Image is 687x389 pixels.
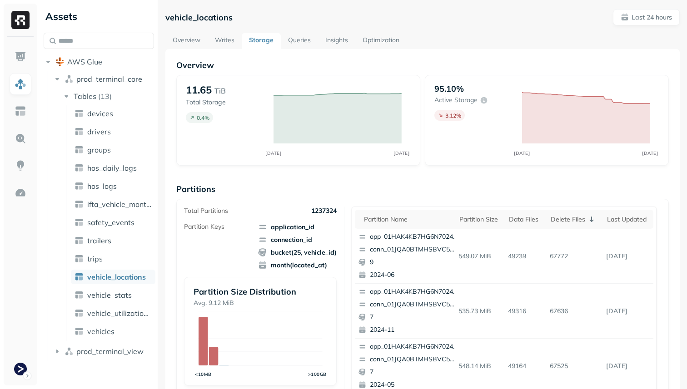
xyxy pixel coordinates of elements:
img: namespace [65,347,74,356]
img: root [55,57,65,66]
span: prod_terminal_view [76,347,144,356]
tspan: [DATE] [514,150,530,156]
p: 548.14 MiB [455,358,505,374]
p: Partition Keys [184,222,224,231]
p: 95.10% [434,84,464,94]
p: 67636 [546,303,603,319]
img: table [75,182,84,191]
p: Overview [176,60,669,70]
img: Dashboard [15,51,26,63]
span: trips [87,254,103,263]
a: Queries [281,33,318,49]
a: hos_daily_logs [71,161,155,175]
a: safety_events [71,215,155,230]
img: Ryft [11,11,30,29]
img: Insights [15,160,26,172]
div: Partition size [459,215,500,224]
p: Total Storage [186,98,264,107]
button: Tables(13) [62,89,155,103]
p: 2024-06 [370,271,458,280]
div: Assets [44,9,154,24]
img: table [75,236,84,245]
button: app_01HAK4KB7HG6N7024210G3S8D5conn_01JQA0BTMHSBVC5PPGC0CTA6VH72024-11 [355,284,462,338]
tspan: [DATE] [266,150,282,156]
p: Partition Size Distribution [194,286,327,297]
tspan: [DATE] [394,150,410,156]
button: Last 24 hours [613,9,680,25]
p: Active storage [434,96,478,104]
tspan: <10MB [195,371,212,377]
tspan: >100GB [308,371,327,377]
span: bucket(25, vehicle_id) [258,248,337,257]
span: devices [87,109,113,118]
p: ( 13 ) [98,92,112,101]
p: app_01HAK4KB7HG6N7024210G3S8D5 [370,287,458,296]
p: Partitions [176,184,669,194]
p: 1237324 [311,207,337,215]
div: Last updated [607,215,648,224]
a: Insights [318,33,355,49]
span: vehicle_locations [87,272,146,281]
img: table [75,272,84,281]
p: 549.07 MiB [455,248,505,264]
img: table [75,254,84,263]
p: 3.12 % [445,112,461,119]
img: namespace [65,74,74,84]
img: Optimization [15,187,26,199]
p: 7 [370,313,458,322]
div: Data Files [509,215,542,224]
span: hos_daily_logs [87,163,137,172]
p: Avg. 9.12 MiB [194,299,327,307]
a: drivers [71,124,155,139]
span: application_id [258,222,337,231]
a: vehicle_locations [71,270,155,284]
button: AWS Glue [44,54,154,69]
a: trailers [71,233,155,248]
p: conn_01JQA0BTMHSBVC5PPGC0CTA6VH [370,245,458,254]
p: conn_01JQA0BTMHSBVC5PPGC0CTA6VH [370,300,458,309]
span: connection_id [258,235,337,244]
p: 2024-11 [370,325,458,335]
span: prod_terminal_core [76,74,142,84]
img: table [75,218,84,227]
p: 49164 [504,358,546,374]
p: app_01HAK4KB7HG6N7024210G3S8D5 [370,232,458,241]
a: Storage [242,33,281,49]
tspan: [DATE] [642,150,658,156]
span: drivers [87,127,111,136]
button: app_01HAK4KB7HG6N7024210G3S8D5conn_01JQA0BTMHSBVC5PPGC0CTA6VH92024-06 [355,229,462,283]
span: AWS Glue [67,57,102,66]
div: Partition name [364,215,450,224]
span: groups [87,145,111,154]
p: TiB [214,85,226,96]
span: safety_events [87,218,134,227]
p: 535.73 MiB [455,303,505,319]
p: Sep 11, 2025 [602,303,653,319]
a: devices [71,106,155,121]
p: 9 [370,258,458,267]
p: 49239 [504,248,546,264]
p: vehicle_locations [165,12,233,23]
p: 67772 [546,248,603,264]
a: Optimization [355,33,407,49]
img: table [75,291,84,300]
p: 67525 [546,358,603,374]
img: table [75,309,84,318]
p: 7 [370,368,458,377]
a: hos_logs [71,179,155,193]
a: trips [71,251,155,266]
span: vehicle_utilization_day [87,309,152,318]
img: Asset Explorer [15,105,26,117]
img: Terminal [14,363,27,375]
img: table [75,127,84,136]
img: Query Explorer [15,133,26,144]
span: month(located_at) [258,261,337,270]
a: vehicle_stats [71,288,155,302]
a: Writes [208,33,242,49]
p: app_01HAK4KB7HG6N7024210G3S8D5 [370,342,458,351]
a: vehicles [71,324,155,339]
span: trailers [87,236,111,245]
p: Sep 12, 2025 [602,248,653,264]
p: 49316 [504,303,546,319]
a: vehicle_utilization_day [71,306,155,320]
